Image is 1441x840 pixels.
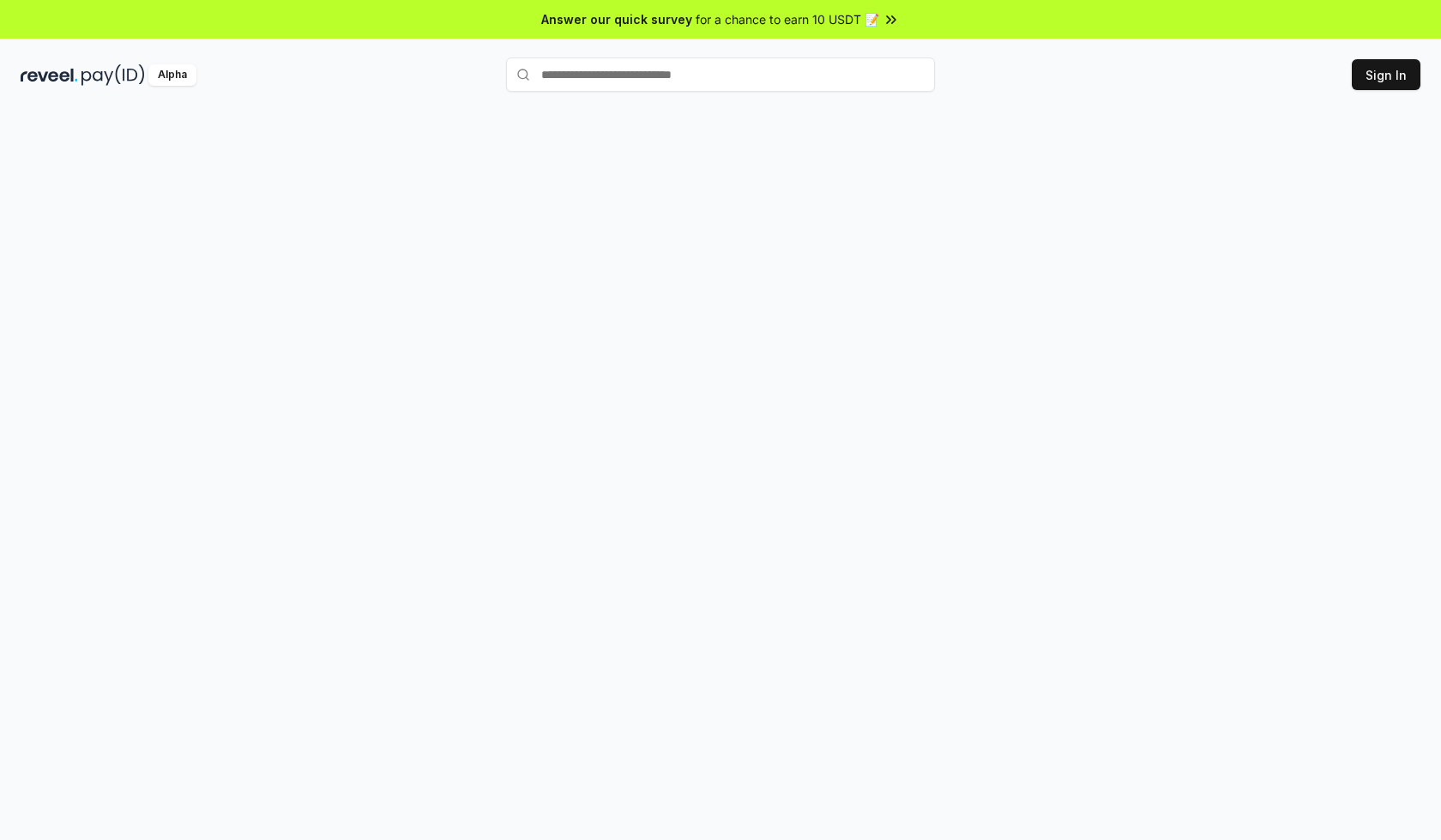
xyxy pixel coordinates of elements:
[1352,59,1420,90] button: Sign In
[148,64,196,86] div: Alpha
[541,10,692,28] span: Answer our quick survey
[21,64,78,86] img: reveel_dark
[81,64,145,86] img: pay_id
[696,10,879,28] span: for a chance to earn 10 USDT 📝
